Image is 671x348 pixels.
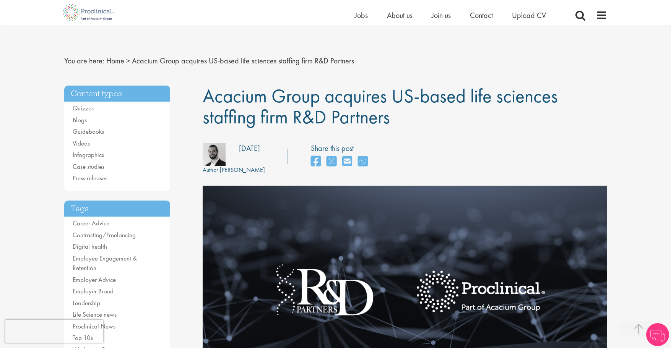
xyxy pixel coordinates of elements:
a: Videos [73,139,90,147]
iframe: reCAPTCHA [5,320,103,343]
a: Contact [470,10,493,20]
h3: Content types [64,86,171,102]
a: Employer Advice [73,275,116,284]
div: [DATE] [239,143,260,154]
a: Press releases [73,174,107,182]
a: Case studies [73,162,104,171]
a: share on facebook [311,154,321,170]
span: Acacium Group acquires US-based life sciences staffing firm R&D Partners [132,56,354,66]
div: [PERSON_NAME] [203,166,265,175]
a: Infographics [73,151,104,159]
a: Jobs [355,10,368,20]
a: Employer Brand [73,287,114,295]
h3: Tags [64,201,171,217]
a: Upload CV [512,10,546,20]
a: Quizzes [73,104,94,112]
span: Acacium Group acquires US-based life sciences staffing firm R&D Partners [203,84,558,129]
span: Author: [203,166,220,174]
img: 76d2c18e-6ce3-4617-eefd-08d5a473185b [203,143,226,166]
span: > [126,56,130,66]
a: share on whats app [358,154,368,170]
a: share on email [342,154,352,170]
span: You are here: [64,56,104,66]
label: Share this post [311,143,372,154]
a: breadcrumb link [106,56,124,66]
a: Employee Engagement & Retention [73,254,137,272]
a: Guidebooks [73,127,104,136]
a: Career Advice [73,219,109,227]
a: Life Science news [73,310,117,319]
a: share on twitter [327,154,336,170]
a: Blogs [73,116,87,124]
a: Join us [432,10,451,20]
a: Contracting/Freelancing [73,231,136,239]
a: Leadership [73,299,100,307]
a: About us [387,10,413,20]
img: Chatbot [646,323,669,346]
a: Digital health [73,242,107,251]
